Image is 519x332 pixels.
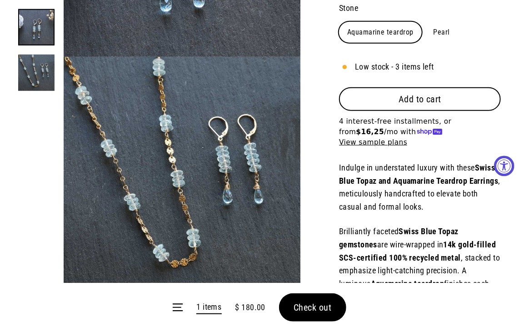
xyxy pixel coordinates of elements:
strong: Aquamarine teardrop [371,279,444,288]
label: Aquamarine teardrop [339,22,422,43]
p: Brilliantly faceted are wire-wrapped in , stacked to emphasize light-catching precision. A lumino... [339,225,501,304]
a: 1 items [196,301,221,315]
img: Swiss Blue Topaz stack and Aquamarine teardrop Earrings and matching Necklace detail in gold-fill... [18,55,55,91]
strong: Swiss Blue Topaz and Aquamarine Teardrop Earrings [339,163,498,186]
label: Pearl [425,22,458,43]
p: Indulge in understated luxury with these , meticulously handcrafted to elevate both casual and fo... [339,161,501,214]
span: Low stock - 3 items left [355,60,434,74]
span: Add to cart [399,94,442,105]
strong: Swiss Blue Topaz gemstones [339,226,459,249]
button: Add to cart [339,87,501,111]
button: Accessibility Widget, click to open [494,156,514,176]
label: Stone [339,2,501,15]
span: $ 180.00 [235,301,266,314]
strong: 14k gold-filled SCS-certified 100% recycled metal [339,240,496,262]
